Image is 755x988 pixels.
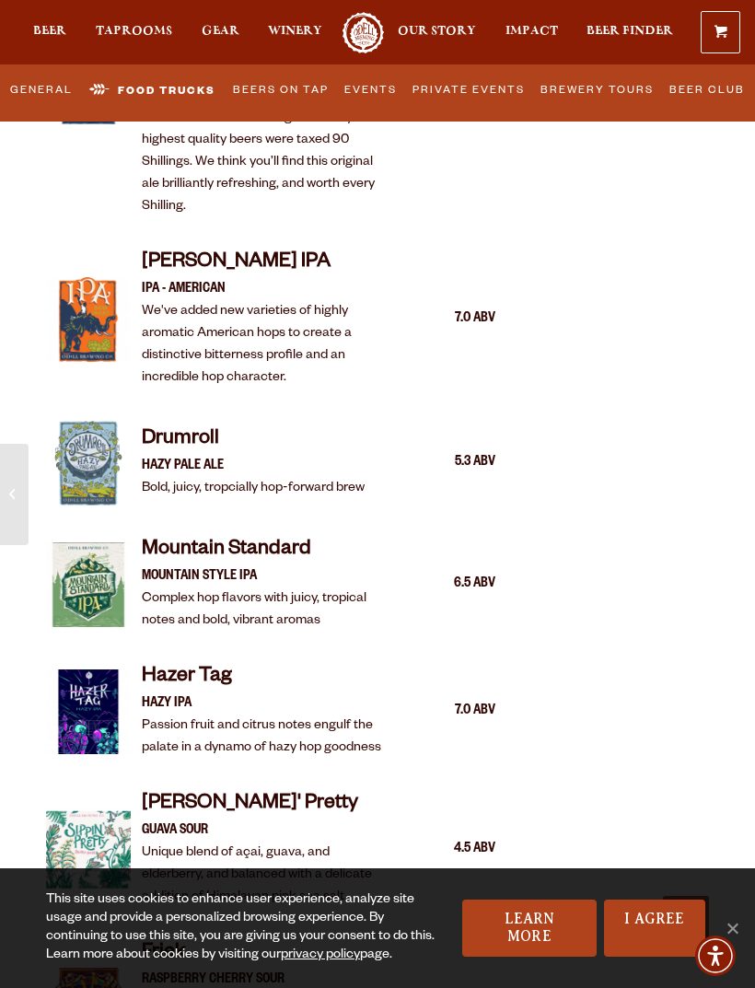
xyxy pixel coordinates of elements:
img: Item Thumbnail [46,421,131,506]
div: 7.0 ABV [403,700,495,724]
h4: Hazer Tag [142,664,392,693]
a: Private Events [407,72,531,110]
h4: Mountain Standard [142,537,392,566]
p: GUAVA SOUR [142,820,392,843]
a: Beer Finder [587,12,673,53]
img: Item Thumbnail [46,277,131,362]
p: HAZY PALE ALE [142,456,365,478]
p: Unique blend of açai, guava, and elderberry, and balanced with a delicate addition of Himalayan p... [142,843,392,909]
p: MOUNTAIN STYLE IPA [142,566,392,588]
p: Passion fruit and citrus notes engulf the palate in a dynamo of hazy hop goodness [142,715,392,760]
a: Impact [505,12,558,53]
img: Item Thumbnail [46,808,131,892]
a: Taprooms [96,12,172,53]
div: 7.0 ABV [403,308,495,331]
a: Food Trucks [82,69,223,112]
a: Our Story [398,12,476,53]
a: Learn More [462,900,597,957]
img: Item Thumbnail [46,669,131,754]
a: Beers on Tap [227,72,335,110]
p: HAZY IPA [142,693,392,715]
span: Impact [505,24,558,39]
span: Taprooms [96,24,172,39]
a: Brewery Tours [535,72,660,110]
h4: [PERSON_NAME]' Pretty [142,791,392,820]
div: 4.5 ABV [403,838,495,862]
a: Winery [268,12,322,53]
a: General [4,72,78,110]
p: IPA - AMERICAN [142,279,392,301]
span: Gear [202,24,239,39]
p: We've added new varieties of highly aromatic American hops to create a distinctive bitterness pro... [142,301,392,389]
a: Beer [33,12,66,53]
a: Gear [202,12,239,53]
a: privacy policy [281,948,360,963]
a: Beer Club [664,72,751,110]
a: Odell Home [341,12,387,53]
h4: [PERSON_NAME] IPA [142,250,392,279]
a: I Agree [604,900,705,957]
div: 5.3 ABV [403,451,495,475]
div: Accessibility Menu [695,936,736,976]
h4: Drumroll [142,426,365,456]
a: Events [339,72,403,110]
span: Beer [33,24,66,39]
span: No [723,919,741,937]
div: This site uses cookies to enhance user experience, analyze site usage and provide a personalized ... [46,891,444,965]
div: 6.5 ABV [403,573,495,597]
img: Item Thumbnail [46,542,131,627]
p: Bold, juicy, tropcially hop-forward brew [142,478,365,500]
span: Our Story [398,24,476,39]
span: Winery [268,24,322,39]
p: Complex hop flavors with juicy, tropical notes and bold, vibrant aromas [142,588,392,633]
span: Beer Finder [587,24,673,39]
